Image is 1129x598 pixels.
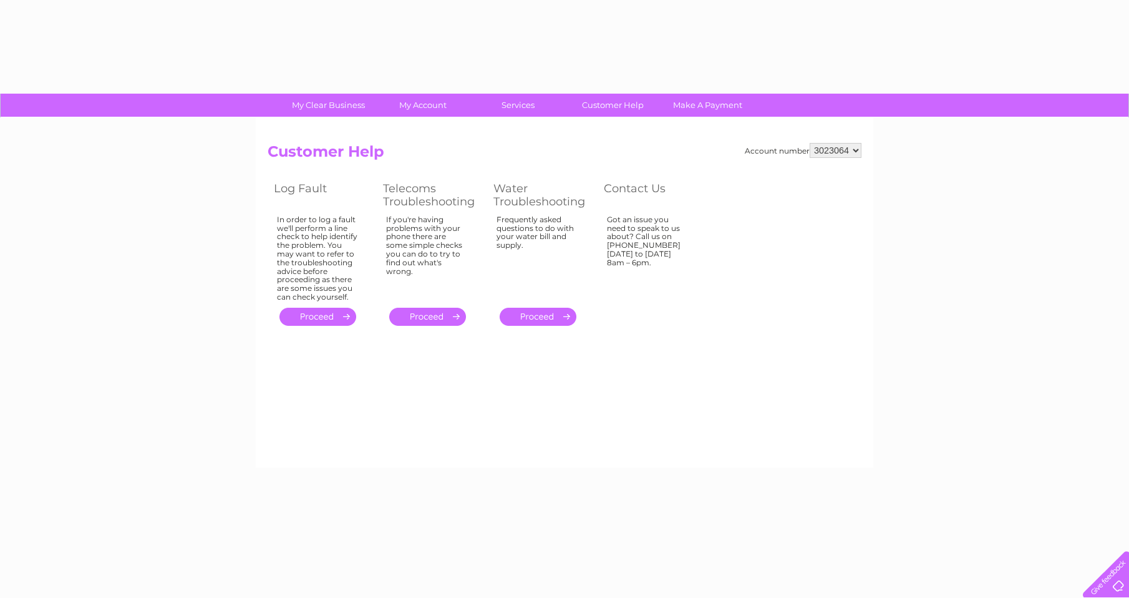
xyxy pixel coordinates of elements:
div: Frequently asked questions to do with your water bill and supply. [497,215,579,297]
div: Account number [745,143,861,158]
a: . [500,308,576,326]
div: Got an issue you need to speak to us about? Call us on [PHONE_NUMBER] [DATE] to [DATE] 8am – 6pm. [607,215,688,297]
th: Telecoms Troubleshooting [377,179,487,212]
a: Services [467,94,569,117]
a: Customer Help [561,94,664,117]
div: In order to log a fault we'll perform a line check to help identify the problem. You may want to ... [277,215,358,301]
a: My Account [372,94,475,117]
a: . [389,308,466,326]
th: Contact Us [598,179,707,212]
a: Make A Payment [656,94,759,117]
div: If you're having problems with your phone there are some simple checks you can do to try to find ... [386,215,468,297]
th: Log Fault [268,179,377,212]
h2: Customer Help [268,143,861,167]
a: . [279,308,356,326]
th: Water Troubleshooting [487,179,598,212]
a: My Clear Business [277,94,380,117]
